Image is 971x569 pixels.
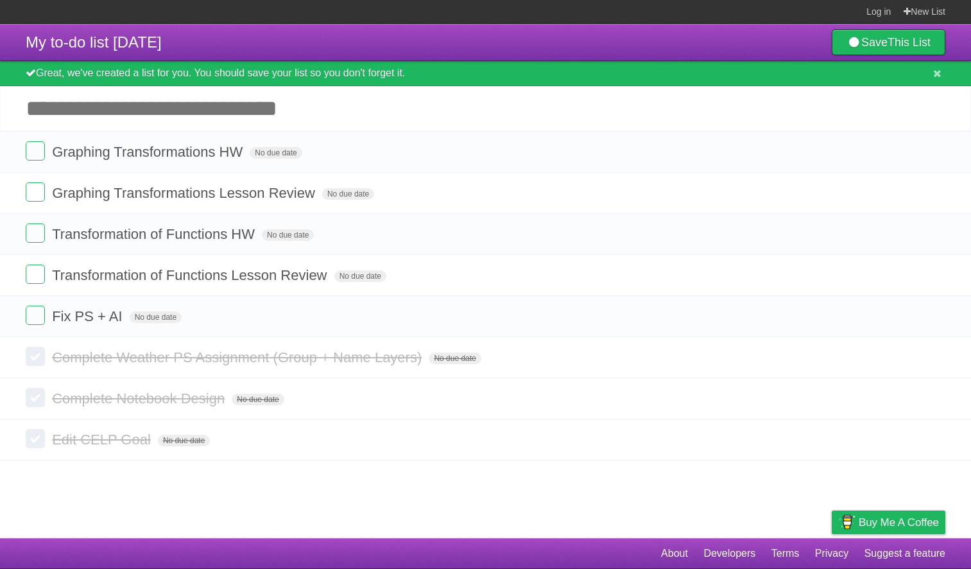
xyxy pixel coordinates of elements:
span: Fix PS + AI [52,308,125,324]
a: About [661,541,688,566]
label: Done [26,306,45,325]
a: Suggest a feature [864,541,945,566]
span: No due date [158,435,210,446]
a: Terms [771,541,800,566]
label: Done [26,388,45,407]
span: No due date [130,311,182,323]
label: Done [26,429,45,448]
span: No due date [429,353,481,364]
span: No due date [334,270,386,282]
a: Privacy [815,541,848,566]
span: Graphing Transformations Lesson Review [52,185,318,201]
label: Done [26,141,45,161]
a: Buy me a coffee [832,511,945,534]
span: No due date [322,188,374,200]
span: Transformation of Functions Lesson Review [52,267,330,283]
label: Done [26,347,45,366]
img: Buy me a coffee [838,511,855,533]
span: No due date [232,394,284,405]
label: Done [26,223,45,243]
label: Done [26,182,45,202]
span: No due date [250,147,302,159]
span: My to-do list [DATE] [26,33,162,51]
a: SaveThis List [832,30,945,55]
span: Complete Weather PS Assignment (Group + Name Layers) [52,349,425,365]
a: Developers [703,541,755,566]
span: Buy me a coffee [859,511,939,534]
span: No due date [262,229,314,241]
span: Graphing Transformations HW [52,144,246,160]
span: Complete Notebook Design [52,390,228,407]
span: Transformation of Functions HW [52,226,258,242]
label: Done [26,265,45,284]
b: This List [888,36,931,49]
span: Edit CELP Goal [52,432,154,448]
